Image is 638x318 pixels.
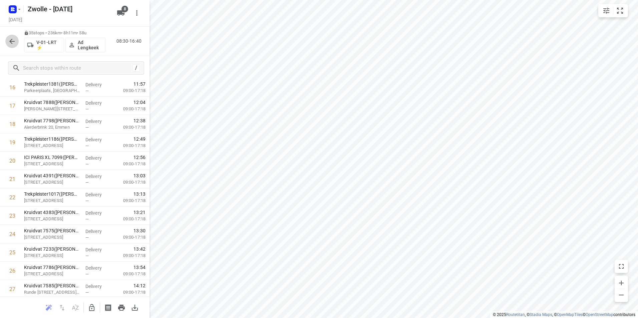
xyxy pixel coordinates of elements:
[85,246,110,253] p: Delivery
[112,87,145,94] p: 09:00-17:18
[132,64,140,72] div: /
[557,312,583,317] a: OpenMapTiles
[112,161,145,167] p: 09:00-17:18
[24,191,80,197] p: Trekpleister1017(A.S. Watson - Actie Trekpleister)
[112,197,145,204] p: 09:00-17:18
[613,4,627,17] button: Fit zoom
[24,172,80,179] p: Kruidvat 4391(A.S. Watson - Actie Kruidvat)
[112,106,145,112] p: 09:00-17:18
[133,81,145,87] span: 11:57
[112,271,145,277] p: 09:00-17:18
[85,265,110,271] p: Delivery
[115,304,128,310] span: Print route
[530,312,552,317] a: Stadia Maps
[85,235,89,240] span: —
[85,253,89,258] span: —
[130,6,143,20] button: More
[85,125,89,130] span: —
[133,191,145,197] span: 13:13
[24,99,80,106] p: Kruidvat 7888([PERSON_NAME] - Actie Kruidvat)
[586,312,613,317] a: OpenStreetMap
[24,197,80,204] p: [STREET_ADDRESS]
[133,282,145,289] span: 14:12
[24,216,80,222] p: [STREET_ADDRESS]
[85,228,110,235] p: Delivery
[133,99,145,106] span: 12:04
[24,81,80,87] p: Trekpleister1381([PERSON_NAME] - Actie Trekpleister)
[116,38,144,45] p: 08:30-16:40
[9,213,15,219] div: 23
[24,161,80,167] p: [STREET_ADDRESS]
[24,154,80,161] p: ICI PARIS XL 7099(A.S. Watson - Actie ICI Paris)
[24,252,80,259] p: [STREET_ADDRESS]
[65,38,105,52] button: Ad Lengkeek
[600,4,613,17] button: Map settings
[9,121,15,127] div: 18
[85,191,110,198] p: Delivery
[23,63,132,73] input: Search stops within route
[9,286,15,292] div: 27
[85,107,89,112] span: —
[598,4,628,17] div: small contained button group
[133,154,145,161] span: 12:56
[9,158,15,164] div: 20
[9,249,15,256] div: 25
[133,209,145,216] span: 13:21
[9,231,15,237] div: 24
[112,216,145,222] p: 09:00-17:18
[9,84,15,91] div: 16
[112,179,145,186] p: 09:00-17:18
[133,117,145,124] span: 12:38
[69,304,82,310] span: Sort by time window
[112,234,145,241] p: 09:00-17:18
[112,252,145,259] p: 09:00-17:18
[24,209,80,216] p: Kruidvat 4383([PERSON_NAME] - Actie Kruidvat)
[24,142,80,149] p: Wilhelminastraat 7b, Emmen
[24,38,64,52] button: V-01-LRT ⚡
[112,142,145,149] p: 09:00-17:18
[133,264,145,271] span: 13:54
[24,117,80,124] p: Kruidvat 7798(A.S. Watson - Actie Kruidvat)
[24,106,80,112] p: De Wielewaal 22, Hoogeveen
[493,312,635,317] li: © 2025 , © , © © contributors
[85,198,89,203] span: —
[24,282,80,289] p: Kruidvat 7585([PERSON_NAME] - Actie Kruidvat)
[133,227,145,234] span: 13:30
[6,16,25,23] h5: Project date
[42,304,55,310] span: Reoptimize route
[36,40,61,50] p: V-01-LRT ⚡
[24,289,80,296] p: Runde [STREET_ADDRESS] Compascuum
[133,136,145,142] span: 12:49
[85,283,110,290] p: Delivery
[85,217,89,222] span: —
[25,4,111,14] h5: Zwolle - [DATE]
[133,172,145,179] span: 13:03
[133,246,145,252] span: 13:42
[24,271,80,277] p: [STREET_ADDRESS]
[24,234,80,241] p: [STREET_ADDRESS]
[55,304,69,310] span: Reverse route
[85,155,110,161] p: Delivery
[114,6,127,20] button: 8
[85,272,89,277] span: —
[24,227,80,234] p: Kruidvat 7575(A.S. Watson - Actie Kruidvat)
[85,118,110,125] p: Delivery
[85,143,89,148] span: —
[101,304,115,310] span: Print shipping labels
[112,289,145,296] p: 09:00-17:18
[9,176,15,182] div: 21
[78,40,102,50] p: Ad Lengkeek
[24,246,80,252] p: Kruidvat 7233(A.S. Watson - Actie Kruidvat)
[24,264,80,271] p: Kruidvat 7786(A.S. Watson - Actie Kruidvat)
[85,290,89,295] span: —
[85,88,89,93] span: —
[128,304,141,310] span: Download route
[85,173,110,180] p: Delivery
[24,30,105,36] p: 35 stops • 236km • 8h11m • 58u
[24,124,80,131] p: Alerderbrink 20, Emmen
[24,179,80,186] p: [STREET_ADDRESS]
[24,136,80,142] p: Trekpleister1186(A.S. Watson - Actie Trekpleister)
[9,103,15,109] div: 17
[85,162,89,167] span: —
[9,268,15,274] div: 26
